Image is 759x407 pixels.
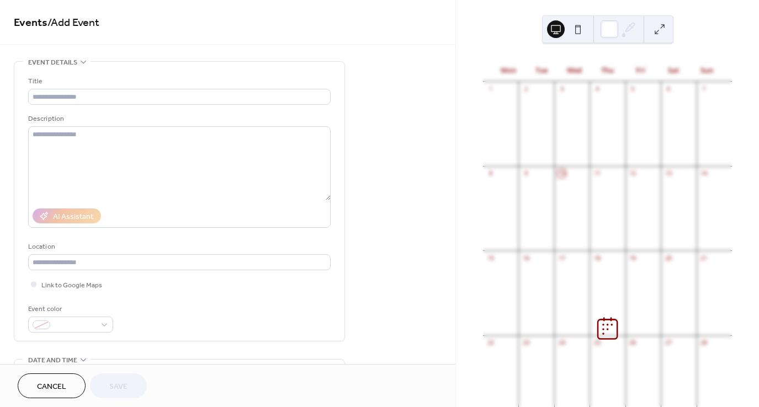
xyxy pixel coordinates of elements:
div: 2 [522,85,530,93]
div: 27 [664,339,672,347]
div: 26 [629,339,637,347]
div: 18 [593,254,601,262]
div: 25 [593,339,601,347]
div: Sat [657,60,690,82]
div: Wed [558,60,591,82]
div: 1 [486,85,495,93]
div: Tue [525,60,558,82]
div: 6 [664,85,672,93]
div: 4 [593,85,601,93]
div: Event color [28,303,111,315]
div: 13 [664,169,672,178]
div: 22 [486,339,495,347]
div: 16 [522,254,530,262]
div: 8 [486,169,495,178]
div: 11 [593,169,601,178]
div: 23 [522,339,530,347]
div: 24 [558,339,566,347]
div: Sun [690,60,723,82]
div: 5 [629,85,637,93]
div: 21 [700,254,708,262]
div: Title [28,76,328,87]
div: Description [28,113,328,125]
div: 14 [700,169,708,178]
div: Fri [624,60,657,82]
div: Location [28,241,328,253]
div: 10 [558,169,566,178]
div: 15 [486,254,495,262]
div: Thu [591,60,624,82]
div: 28 [700,339,708,347]
div: 7 [700,85,708,93]
div: 12 [629,169,637,178]
div: 19 [629,254,637,262]
div: Mon [492,60,525,82]
div: 20 [664,254,672,262]
span: Link to Google Maps [41,280,102,291]
div: 9 [522,169,530,178]
div: 17 [558,254,566,262]
span: Event details [28,57,77,68]
span: / Add Event [47,12,99,34]
button: Cancel [18,373,86,398]
div: 3 [558,85,566,93]
span: Date and time [28,355,77,366]
a: Events [14,12,47,34]
span: Cancel [37,381,66,393]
